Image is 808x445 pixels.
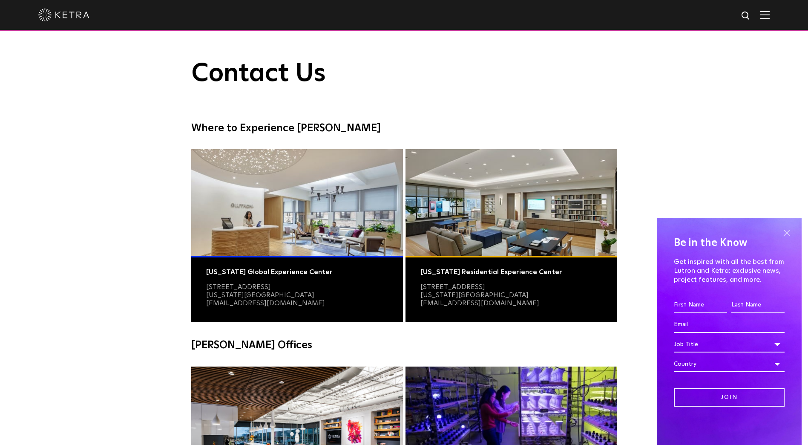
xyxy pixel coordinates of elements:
[206,283,271,290] a: [STREET_ADDRESS]
[674,317,785,333] input: Email
[674,235,785,251] h4: Be in the Know
[420,268,602,276] div: [US_STATE] Residential Experience Center
[191,337,617,353] h4: [PERSON_NAME] Offices
[206,300,325,306] a: [EMAIL_ADDRESS][DOMAIN_NAME]
[420,300,539,306] a: [EMAIL_ADDRESS][DOMAIN_NAME]
[674,388,785,407] input: Join
[191,60,617,103] h1: Contact Us
[206,292,314,298] a: [US_STATE][GEOGRAPHIC_DATA]
[674,257,785,284] p: Get inspired with all the best from Lutron and Ketra: exclusive news, project features, and more.
[760,11,770,19] img: Hamburger%20Nav.svg
[38,9,89,21] img: ketra-logo-2019-white
[191,149,403,256] img: Commercial Photo@2x
[420,292,529,298] a: [US_STATE][GEOGRAPHIC_DATA]
[741,11,751,21] img: search icon
[674,356,785,372] div: Country
[191,120,617,136] h4: Where to Experience [PERSON_NAME]
[420,283,485,290] a: [STREET_ADDRESS]
[674,336,785,353] div: Job Title
[206,268,388,276] div: [US_STATE] Global Experience Center
[731,297,785,313] input: Last Name
[674,297,727,313] input: First Name
[405,149,617,256] img: Residential Photo@2x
